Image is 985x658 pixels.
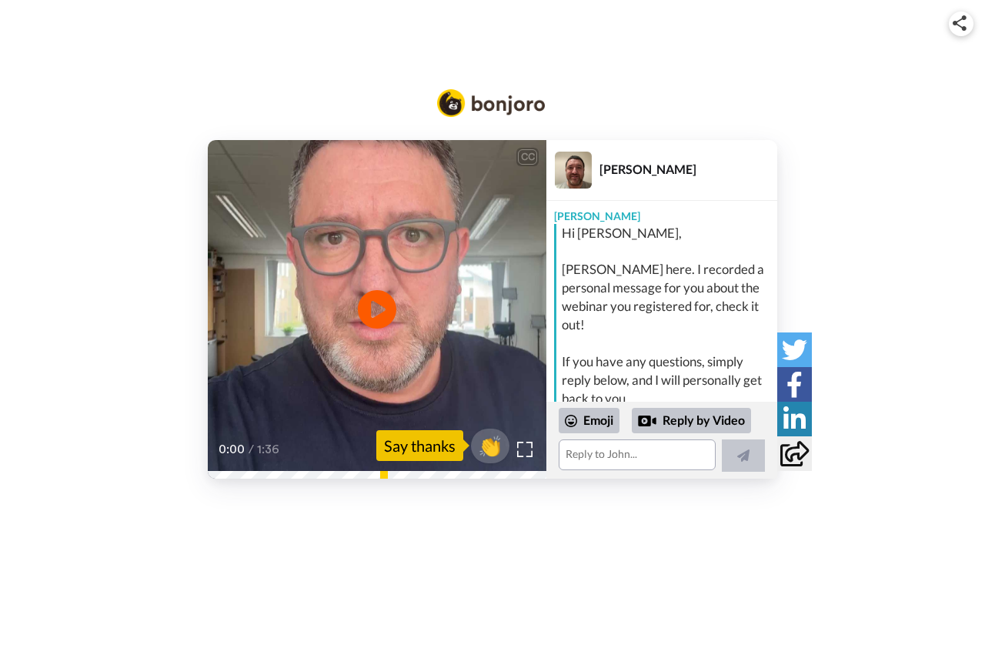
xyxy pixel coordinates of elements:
img: Bonjoro Logo [437,89,545,117]
img: ic_share.svg [953,15,967,31]
span: 0:00 [219,440,245,459]
div: Emoji [559,408,619,433]
div: CC [518,149,537,165]
button: 👏 [471,429,509,463]
img: Profile Image [555,152,592,189]
div: [PERSON_NAME] [599,162,776,176]
span: / [249,440,254,459]
div: Reply by Video [632,408,751,434]
div: Reply by Video [638,412,656,430]
span: 👏 [471,433,509,458]
div: Hi [PERSON_NAME], [PERSON_NAME] here. I recorded a personal message for you about the webinar you... [562,224,773,409]
span: 1:36 [257,440,284,459]
div: [PERSON_NAME] [546,201,777,224]
div: Say thanks [376,430,463,461]
img: Full screen [517,442,533,457]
